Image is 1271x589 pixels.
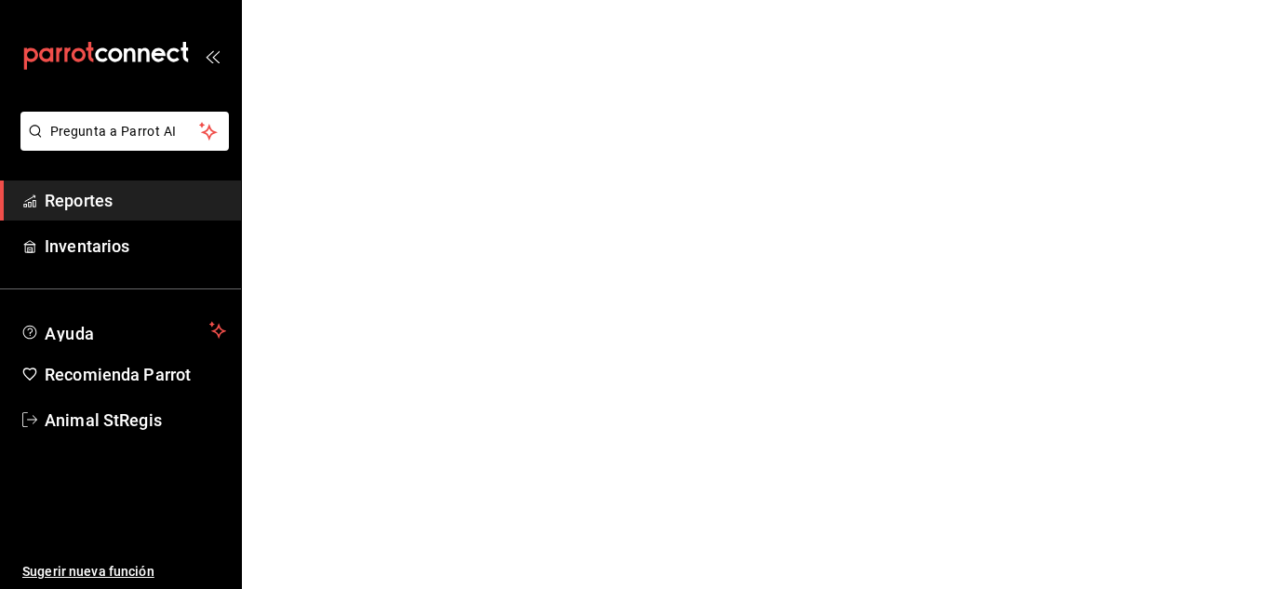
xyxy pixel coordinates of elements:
button: Pregunta a Parrot AI [20,112,229,151]
span: Inventarios [45,234,226,259]
span: Reportes [45,188,226,213]
span: Ayuda [45,319,202,341]
span: Pregunta a Parrot AI [50,122,200,141]
a: Pregunta a Parrot AI [13,135,229,154]
span: Sugerir nueva función [22,562,226,582]
button: open_drawer_menu [205,48,220,63]
span: Animal StRegis [45,408,226,433]
span: Recomienda Parrot [45,362,226,387]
